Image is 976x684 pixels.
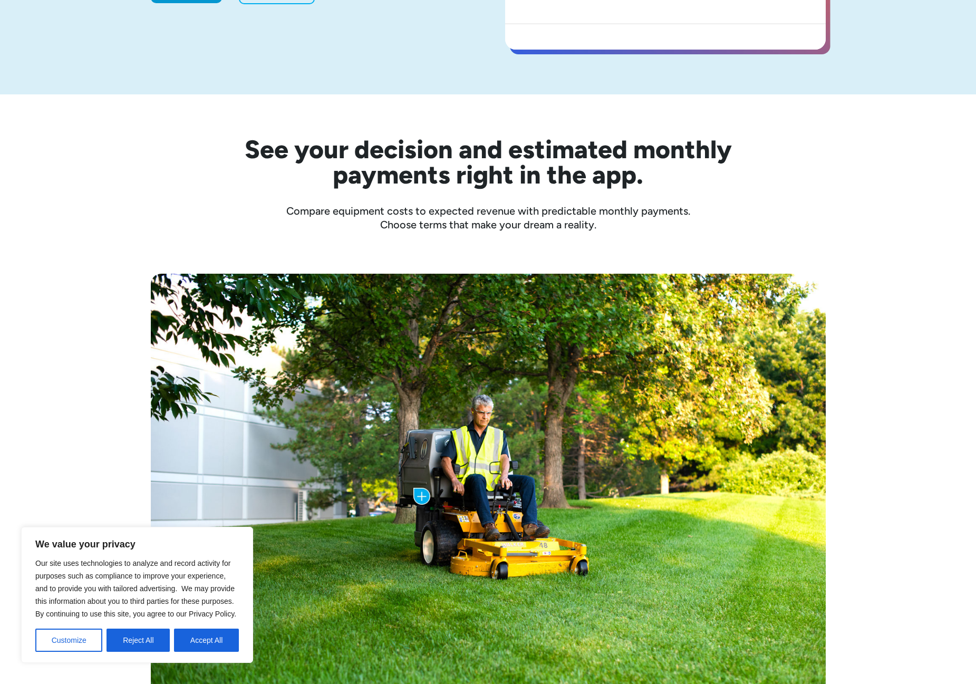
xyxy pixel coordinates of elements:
p: We value your privacy [35,538,239,551]
img: Plus icon with blue background [413,488,430,505]
div: We value your privacy [21,527,253,663]
button: Accept All [174,629,239,652]
button: Customize [35,629,102,652]
button: Reject All [107,629,170,652]
div: Compare equipment costs to expected revenue with predictable monthly payments. Choose terms that ... [151,204,826,232]
span: Our site uses technologies to analyze and record activity for purposes such as compliance to impr... [35,559,236,618]
h2: See your decision and estimated monthly payments right in the app. [193,137,784,187]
